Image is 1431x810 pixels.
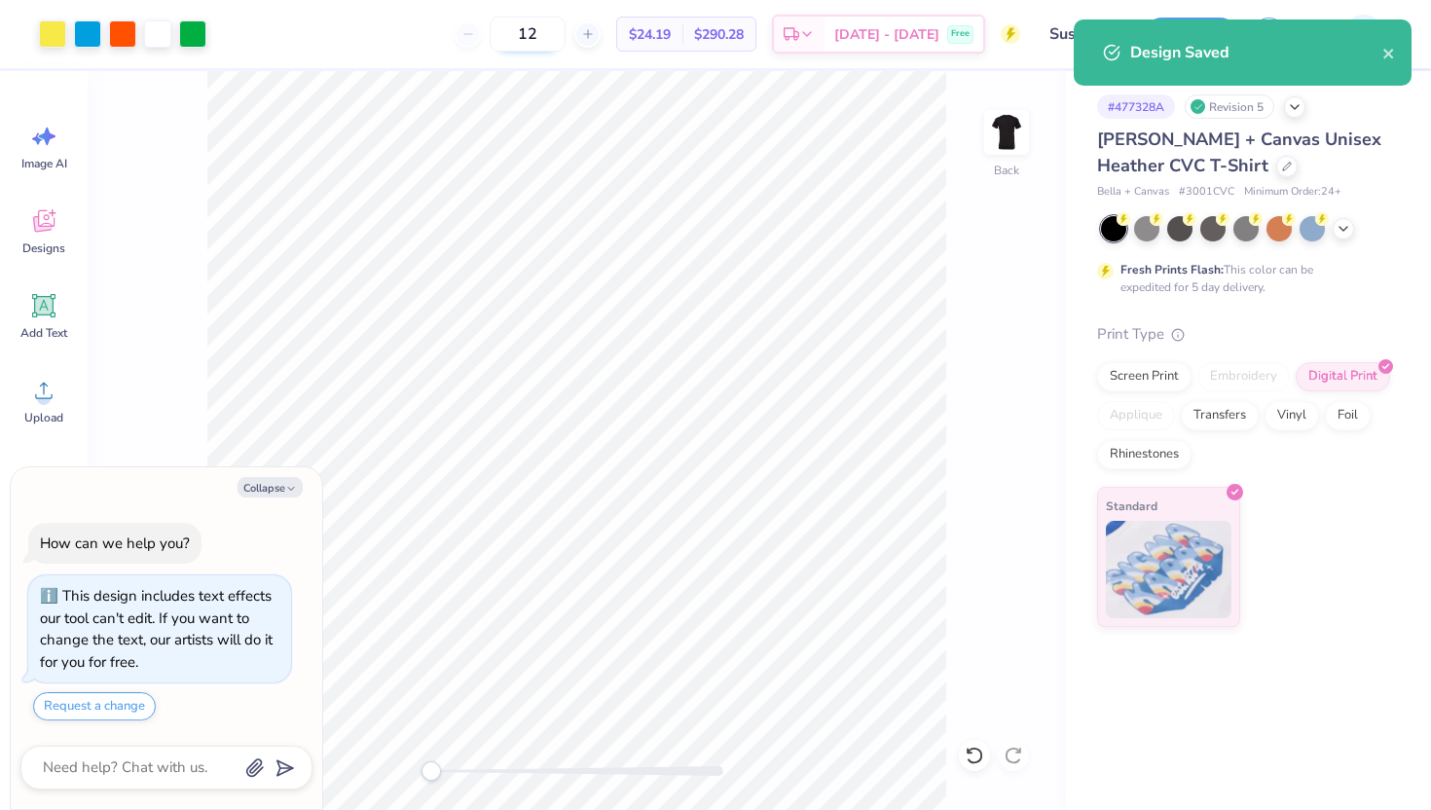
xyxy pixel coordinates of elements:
[1185,94,1274,119] div: Revision 5
[1382,41,1396,64] button: close
[22,240,65,256] span: Designs
[40,534,190,553] div: How can we help you?
[1035,15,1130,54] input: Untitled Design
[1097,323,1392,346] div: Print Type
[1097,362,1192,391] div: Screen Print
[1344,15,1383,54] img: Gabrielle Petrillo
[1097,128,1381,177] span: [PERSON_NAME] + Canvas Unisex Heather CVC T-Shirt
[24,410,63,425] span: Upload
[238,477,303,497] button: Collapse
[1130,41,1382,64] div: Design Saved
[1097,440,1192,469] div: Rhinestones
[1097,401,1175,430] div: Applique
[987,113,1026,152] img: Back
[1181,401,1259,430] div: Transfers
[40,586,273,672] div: This design includes text effects our tool can't edit. If you want to change the text, our artist...
[1296,362,1390,391] div: Digital Print
[1097,94,1175,119] div: # 477328A
[1244,184,1341,201] span: Minimum Order: 24 +
[951,27,970,41] span: Free
[1120,262,1224,277] strong: Fresh Prints Flash:
[33,692,156,720] button: Request a change
[1265,401,1319,430] div: Vinyl
[1179,184,1234,201] span: # 3001CVC
[1120,261,1360,296] div: This color can be expedited for 5 day delivery.
[20,325,67,341] span: Add Text
[490,17,566,52] input: – –
[1310,15,1392,54] a: GP
[1106,496,1157,516] span: Standard
[21,156,67,171] span: Image AI
[1197,362,1290,391] div: Embroidery
[1325,401,1371,430] div: Foil
[834,24,939,45] span: [DATE] - [DATE]
[1097,184,1169,201] span: Bella + Canvas
[994,162,1019,179] div: Back
[1106,521,1231,618] img: Standard
[629,24,671,45] span: $24.19
[694,24,744,45] span: $290.28
[422,761,441,781] div: Accessibility label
